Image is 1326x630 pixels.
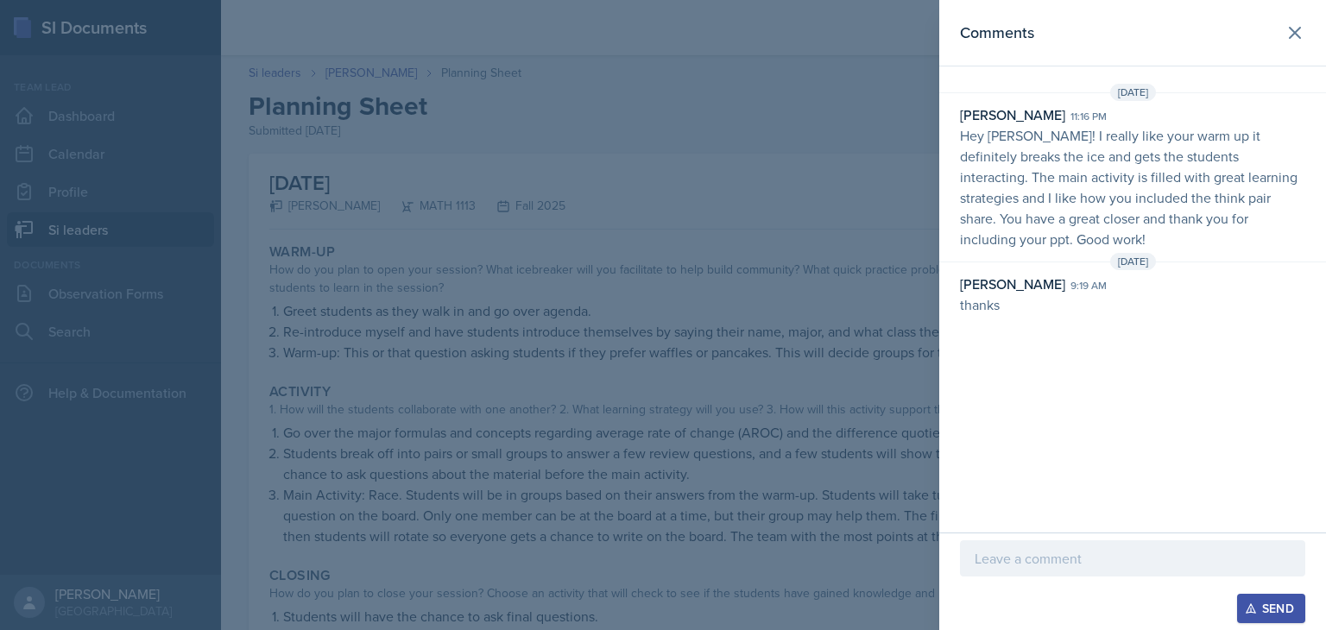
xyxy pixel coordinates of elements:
div: 11:16 pm [1070,109,1107,124]
span: [DATE] [1110,84,1156,101]
div: [PERSON_NAME] [960,104,1065,125]
div: [PERSON_NAME] [960,274,1065,294]
div: 9:19 am [1070,278,1107,293]
p: thanks [960,294,1305,315]
h2: Comments [960,21,1034,45]
p: Hey [PERSON_NAME]! I really like your warm up it definitely breaks the ice and gets the students ... [960,125,1305,249]
div: Send [1248,602,1294,615]
span: [DATE] [1110,253,1156,270]
button: Send [1237,594,1305,623]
